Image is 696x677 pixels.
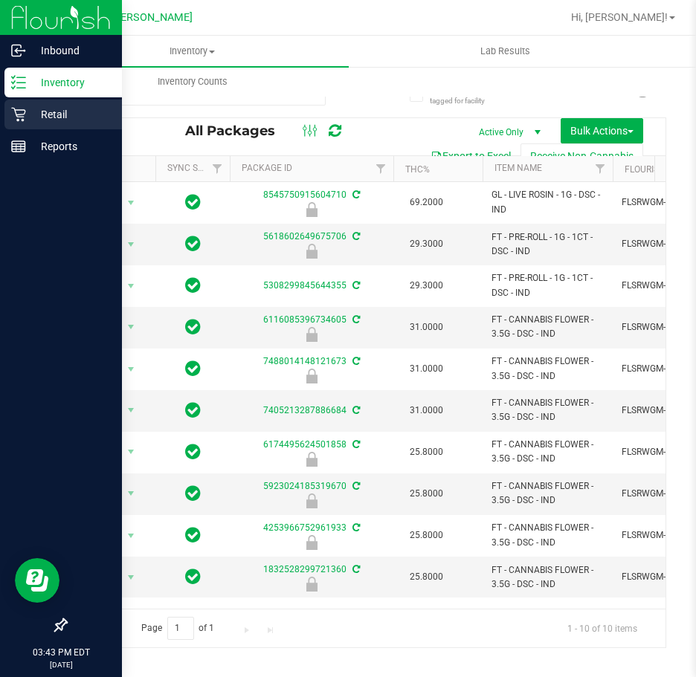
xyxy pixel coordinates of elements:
span: select [122,400,141,421]
span: Sync from Compliance System [350,190,360,200]
span: FT - CANNABIS FLOWER - 3.5G - DSC - IND [492,438,604,466]
span: 29.3000 [402,275,451,297]
a: Filter [588,156,613,181]
div: Newly Received [228,535,396,550]
a: Sync Status [167,163,225,173]
a: 5618602649675706 [263,231,347,242]
span: FT - CANNABIS FLOWER - 3.5G - DSC - IND [492,313,604,341]
span: select [122,192,141,213]
span: FT - PRE-ROLL - 1G - 1CT - DSC - IND [492,271,604,299]
span: select [122,317,141,337]
span: Sync from Compliance System [350,405,360,415]
a: THC% [405,164,430,175]
a: Inventory Counts [36,66,349,97]
span: FT - CANNABIS FLOWER - 3.5G - DSC - IND [492,521,604,549]
a: Lab Results [349,36,662,67]
p: Reports [26,137,115,155]
span: Sync from Compliance System [350,522,360,533]
span: Sync from Compliance System [350,314,360,325]
button: Bulk Actions [561,118,643,143]
inline-svg: Reports [11,139,26,154]
a: Filter [205,156,230,181]
span: FT - PRE-ROLL - 1G - 1CT - DSC - IND [492,230,604,259]
span: FT - CANNABIS FLOWER - 3.5G - DSC - IND [492,354,604,383]
a: 6174495624501858 [263,439,347,450]
p: Inbound [26,42,115,59]
button: Export to Excel [421,143,521,169]
div: Newly Received [228,493,396,508]
span: GL - LIVE ROSIN - 1G - DSC - IND [492,188,604,216]
span: In Sync [185,317,201,337]
span: In Sync [185,275,201,296]
span: Page of 1 [129,617,227,640]
iframe: Resource center [15,558,59,603]
p: Inventory [26,74,115,91]
p: Retail [26,106,115,123]
span: Sync from Compliance System [350,280,360,291]
div: Newly Received [228,452,396,467]
span: Sync from Compliance System [350,356,360,366]
span: select [122,441,141,462]
span: In Sync [185,192,201,213]
div: Newly Received [228,327,396,342]
span: In Sync [185,358,201,379]
a: 4253966752961933 [263,522,347,533]
span: Inventory [36,45,349,58]
a: 1832528299721360 [263,564,347,574]
a: Inventory [36,36,349,67]
span: [PERSON_NAME] [111,11,193,24]
span: 25.8000 [402,525,451,546]
span: 31.0000 [402,317,451,338]
span: 1 - 10 of 10 items [555,617,649,639]
span: select [122,276,141,297]
span: select [122,483,141,504]
span: select [122,234,141,255]
span: In Sync [185,441,201,462]
a: Item Name [494,163,542,173]
span: FT - CANNABIS FLOWER - 3.5G - DSC - IND [492,479,604,508]
div: Newly Received [228,202,396,217]
span: 31.0000 [402,358,451,380]
span: 31.0000 [402,400,451,421]
span: 25.8000 [402,566,451,588]
a: 7488014148121673 [263,356,347,366]
span: 25.8000 [402,441,451,463]
inline-svg: Retail [11,107,26,122]
span: Hi, [PERSON_NAME]! [571,11,668,23]
span: 29.3000 [402,233,451,255]
input: 1 [167,617,194,640]
span: Sync from Compliance System [350,564,360,574]
div: Newly Received [228,577,396,592]
p: [DATE] [7,659,115,670]
span: In Sync [185,525,201,545]
span: Sync from Compliance System [350,439,360,450]
span: 25.8000 [402,483,451,505]
span: All Packages [185,123,290,139]
span: 69.2000 [402,192,451,213]
span: In Sync [185,400,201,421]
span: In Sync [185,483,201,504]
p: 03:43 PM EDT [7,646,115,659]
inline-svg: Inventory [11,75,26,90]
span: select [122,567,141,588]
a: Filter [369,156,393,181]
a: 6116085396734605 [263,314,347,325]
a: 7405213287886684 [263,405,347,415]
button: Receive Non-Cannabis [521,143,643,169]
a: 5923024185319670 [263,481,347,491]
a: 8545750915604710 [263,190,347,200]
inline-svg: Inbound [11,43,26,58]
span: select [122,359,141,380]
span: Lab Results [460,45,550,58]
a: Package ID [242,163,292,173]
span: FT - CANNABIS FLOWER - 3.5G - DSC - IND [492,396,604,424]
div: Newly Received [228,244,396,259]
span: Inventory Counts [138,75,248,88]
span: Sync from Compliance System [350,231,360,242]
span: Bulk Actions [570,125,634,137]
a: 5308299845644355 [263,280,347,291]
span: In Sync [185,566,201,587]
span: select [122,525,141,546]
span: FT - CANNABIS FLOWER - 3.5G - DSC - IND [492,563,604,592]
span: Sync from Compliance System [350,481,360,491]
